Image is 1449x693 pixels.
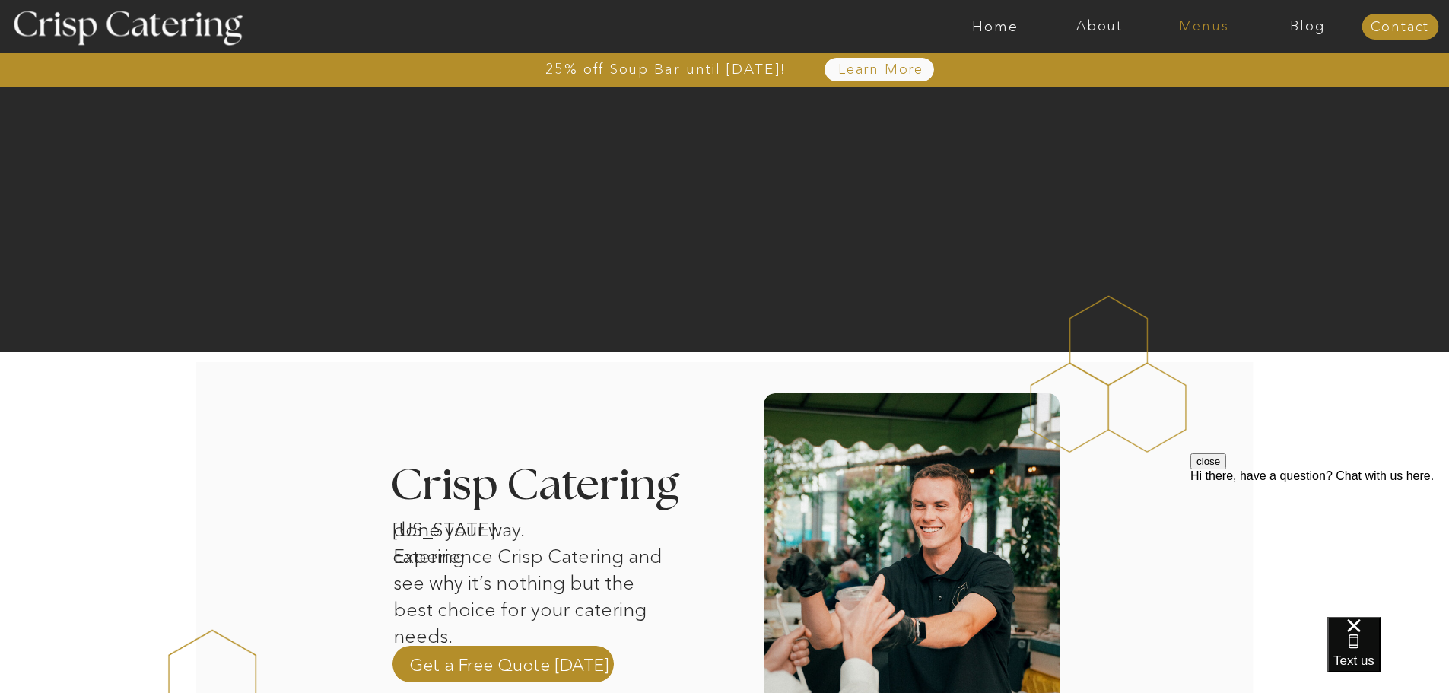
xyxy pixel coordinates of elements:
[1256,19,1360,34] a: Blog
[803,62,959,78] a: Learn More
[392,517,551,536] h1: [US_STATE] catering
[1362,20,1438,35] a: Contact
[390,464,718,509] h3: Crisp Catering
[1047,19,1152,34] a: About
[409,653,609,676] a: Get a Free Quote [DATE]
[1327,617,1449,693] iframe: podium webchat widget bubble
[1190,453,1449,636] iframe: podium webchat widget prompt
[1152,19,1256,34] a: Menus
[491,62,841,77] a: 25% off Soup Bar until [DATE]!
[393,517,671,613] p: done your way. Experience Crisp Catering and see why it’s nothing but the best choice for your ca...
[943,19,1047,34] a: Home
